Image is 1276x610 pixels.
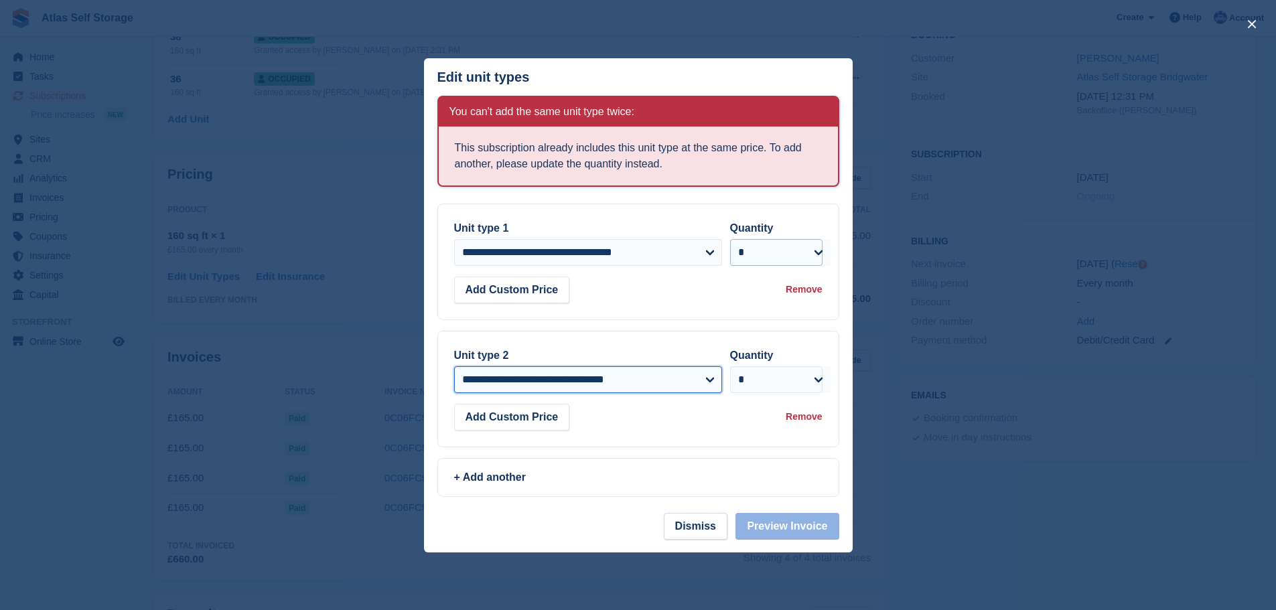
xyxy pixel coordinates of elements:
[449,105,634,119] h2: You can't add the same unit type twice:
[730,222,774,234] label: Quantity
[454,222,509,234] label: Unit type 1
[1241,13,1263,35] button: close
[454,469,823,485] div: + Add another
[786,410,822,424] div: Remove
[455,140,822,172] li: This subscription already includes this unit type at the same price. To add another, please updat...
[664,513,727,540] button: Dismiss
[437,458,839,497] a: + Add another
[735,513,839,540] button: Preview Invoice
[730,350,774,361] label: Quantity
[454,277,570,303] button: Add Custom Price
[437,70,530,85] p: Edit unit types
[454,350,509,361] label: Unit type 2
[454,404,570,431] button: Add Custom Price
[786,283,822,297] div: Remove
